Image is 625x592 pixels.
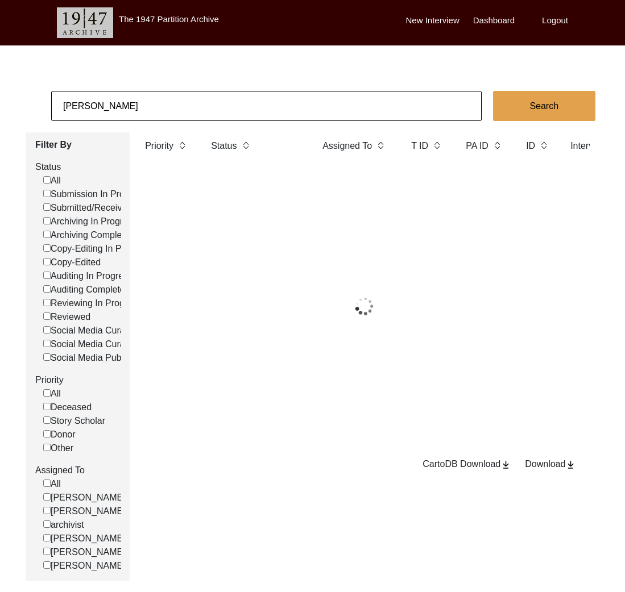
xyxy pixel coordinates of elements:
img: sort-button.png [540,139,548,152]
input: Auditing In Progress [43,272,51,279]
label: Social Media Published [43,351,145,365]
input: All [43,480,51,487]
label: All [43,174,61,187]
label: Archiving In Progress [43,215,137,228]
label: [PERSON_NAME] [43,545,126,559]
input: Deceased [43,403,51,410]
label: Reviewed [43,310,90,324]
input: Copy-Editing In Progress [43,244,51,252]
input: Archiving In Progress [43,217,51,224]
input: [PERSON_NAME] [43,548,51,555]
input: All [43,176,51,184]
img: sort-button.png [376,139,384,152]
input: Social Media Published [43,353,51,361]
label: Priority [35,373,121,387]
div: Download [525,457,576,471]
label: archivist [43,518,84,532]
img: download-button.png [500,460,511,470]
input: Donor [43,430,51,437]
img: sort-button.png [242,139,250,152]
label: Archiving Completed [43,228,135,242]
label: ID [526,139,535,153]
label: Deceased [43,401,92,414]
label: Status [35,160,121,174]
input: [PERSON_NAME] [43,507,51,514]
input: Social Media Curation In Progress [43,326,51,333]
label: Auditing Completed [43,283,130,297]
label: Social Media Curation In Progress [43,324,189,337]
img: download-button.png [565,460,576,470]
input: Social Media Curated [43,340,51,347]
label: Filter By [35,138,121,152]
label: New Interview [406,14,460,27]
button: Search [493,91,595,121]
label: [PERSON_NAME] [43,559,126,573]
input: [PERSON_NAME] [43,561,51,569]
input: Auditing Completed [43,285,51,293]
input: Other [43,444,51,451]
input: Reviewed [43,312,51,320]
label: PA ID [466,139,489,153]
img: 1*9EBHIOzhE1XfMYoKz1JcsQ.gif [321,278,408,335]
img: header-logo.png [57,7,113,38]
label: All [43,477,61,491]
img: sort-button.png [178,139,186,152]
label: Donor [43,428,76,441]
input: Submitted/Received [43,203,51,211]
label: [PERSON_NAME] [43,532,126,545]
label: Social Media Curated [43,337,138,351]
input: Archiving Completed [43,231,51,238]
label: Story Scholar [43,414,105,428]
input: Search... [51,91,482,121]
label: [PERSON_NAME] [43,505,126,518]
input: Copy-Edited [43,258,51,265]
label: T ID [411,139,428,153]
label: Submitted/Received [43,201,132,215]
label: [PERSON_NAME] [43,491,126,505]
label: Submission In Progress [43,187,147,201]
label: All [43,387,61,401]
input: Story Scholar [43,416,51,424]
label: The 1947 Partition Archive [119,14,219,24]
img: sort-button.png [433,139,441,152]
input: All [43,389,51,397]
label: Other [43,441,73,455]
div: CartoDB Download [423,457,511,471]
label: Dashboard [473,14,515,27]
label: Logout [542,14,568,27]
input: archivist [43,520,51,528]
input: [PERSON_NAME] [43,534,51,541]
input: [PERSON_NAME] [43,493,51,501]
img: sort-button.png [493,139,501,152]
label: Auditing In Progress [43,269,133,283]
label: Reviewing In Progress [43,297,142,310]
input: Submission In Progress [43,190,51,197]
label: Assigned To [322,139,372,153]
label: Copy-Editing In Progress [43,242,152,256]
label: Assigned To [35,464,121,477]
label: Copy-Edited [43,256,101,269]
input: Reviewing In Progress [43,299,51,306]
label: Priority [145,139,173,153]
label: Status [211,139,237,153]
